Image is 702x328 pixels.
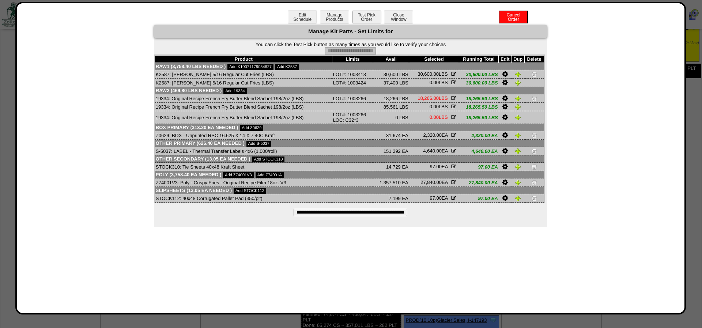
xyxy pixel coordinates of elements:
td: 97.00 EA [459,163,498,171]
a: Add STOCK112 [234,188,266,194]
a: Add Z74001A [256,172,284,178]
a: Add Z74001V3 [223,172,253,178]
img: Duplicate Item [515,95,521,101]
img: Delete Item [531,95,537,101]
td: STOCK112: 40x48 Corrugated Pallet Pad (350/plt) [155,194,332,203]
a: Add S-5037 [246,141,271,147]
td: Z0629: BOX - Unprinted RSC 16.625 X 14 X 7 40C Kraft [155,131,332,140]
td: 30,600.00 LBS [459,79,498,87]
img: Duplicate Item [515,164,521,170]
a: CloseWindow [383,16,414,22]
span: EA [420,180,448,185]
td: Raw1 (3,758.40 LBS needed ) [155,63,544,70]
th: Delete [525,56,544,63]
td: K2587: [PERSON_NAME] 5/16 Regular Cut Fries (LBS) [155,70,332,79]
td: LOT#: 1003266 LOC: C32*3 [332,111,373,124]
span: LBS [430,80,448,85]
span: 0.00 [430,114,439,120]
span: 4,640.00 [423,148,442,154]
form: You can click the Test Pick button as many times as you would like to verify your choices [154,42,547,54]
div: Manage Kit Parts - Set Limits for [154,25,547,38]
td: 31,674 EA [373,131,409,140]
a: Add K2587 [275,64,299,70]
span: 18,266.00 [418,95,439,101]
span: 0.00 [430,80,439,85]
span: 30,600.00 [418,71,439,77]
td: 30,600.00 LBS [459,70,498,79]
td: 19334: Original Recipe French Fry Butter Blend Sachet 198/2oz (LBS) [155,103,332,111]
span: LBS [418,71,448,77]
img: Duplicate Item [515,104,521,110]
img: Delete Item [531,132,537,138]
td: 4,640.00 EA [459,147,498,155]
img: Delete Item [531,195,537,201]
td: 19334: Original Recipe French Fry Butter Blend Sachet 198/2oz (LBS) [155,94,332,103]
span: LBS [430,114,448,120]
a: Add 19334 [223,88,246,94]
td: 1,357,510 EA [373,178,409,187]
td: Z74001V3: Poly - Crispy Fries - Original Recipe Film 18oz. V3 [155,178,332,187]
img: Duplicate Item [515,114,521,120]
td: 30,600 LBS [373,70,409,79]
td: Raw2 (469.80 LBS needed ) [155,87,544,94]
td: 151,292 EA [373,147,409,155]
td: Poly (3,758.40 EA needed ) [155,171,544,178]
img: Duplicate Item [515,132,521,138]
td: 14,729 EA [373,163,409,171]
td: 85,561 LBS [373,103,409,111]
button: EditSchedule [288,11,317,23]
img: Delete Item [531,164,537,170]
img: Delete Item [531,71,537,77]
td: Slipsheets (13.05 EA needed ) [155,187,544,194]
span: 0.00 [430,104,439,109]
a: Add Z0629 [240,125,263,131]
span: LBS [418,95,448,101]
td: Other Secondary (13.05 EA needed ) [155,155,544,163]
button: Test PickOrder [352,11,381,23]
img: Delete Item [531,180,537,185]
td: K2587: [PERSON_NAME] 5/16 Regular Cut Fries (LBS) [155,79,332,87]
td: LOT#: 1003424 [332,79,373,87]
td: 19334: Original Recipe French Fry Butter Blend Sachet 198/2oz (LBS) [155,111,332,124]
td: Box Primary (313.20 EA needed ) [155,124,544,131]
span: 2,320.00 [423,132,442,138]
th: Running Total [459,56,498,63]
button: ManageProducts [320,11,349,23]
img: Duplicate Item [515,148,521,154]
img: Delete Item [531,148,537,154]
span: EA [423,132,448,138]
th: Edit [499,56,512,63]
span: EA [430,164,448,169]
img: Duplicate Item [515,180,521,185]
th: Avail [373,56,409,63]
td: S-5037: LABEL - Thermal Transfer Labels 4x6 (1,000/roll) [155,147,332,155]
td: 18,265.50 LBS [459,94,498,103]
td: 2,320.00 EA [459,131,498,140]
td: Other Primary (626.40 EA needed ) [155,140,544,147]
td: 18,266 LBS [373,94,409,103]
td: 97.00 EA [459,194,498,203]
span: 27,840.00 [420,180,442,185]
span: EA [423,148,448,154]
td: 0 LBS [373,111,409,124]
td: 37,400 LBS [373,79,409,87]
button: CloseWindow [384,11,413,23]
span: LBS [430,104,448,109]
span: 97.00 [430,195,442,201]
td: LOT#: 1003413 [332,70,373,79]
th: Dup [512,56,525,63]
span: EA [430,195,448,201]
td: LOT#: 1003266 [332,94,373,103]
a: Add K10071179054627 [227,64,273,70]
a: Add STOCK310 [252,157,285,162]
th: Selected [409,56,459,63]
img: Duplicate Item [515,71,521,77]
th: Product [155,56,332,63]
td: 27,840.00 EA [459,178,498,187]
img: Duplicate Item [515,195,521,201]
th: Limits [332,56,373,63]
img: Duplicate Item [515,80,521,86]
span: 97.00 [430,164,442,169]
td: 7,199 EA [373,194,409,203]
button: CancelOrder [499,11,528,23]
